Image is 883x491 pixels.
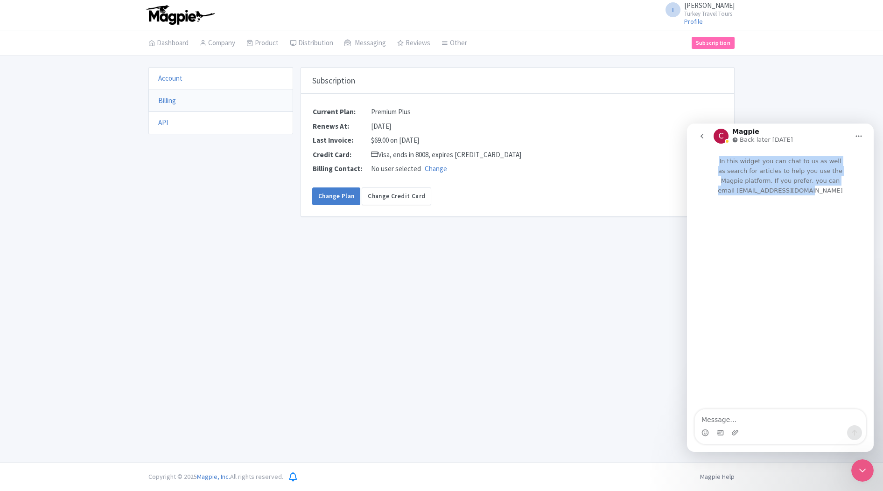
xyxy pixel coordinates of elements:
[312,133,371,148] th: Last Invoice:
[371,105,522,119] td: Premium Plus
[148,30,189,56] a: Dashboard
[200,30,235,56] a: Company
[246,30,279,56] a: Product
[312,187,360,205] a: Change Plan
[197,472,230,481] span: Magpie, Inc.
[158,118,168,127] a: API
[371,162,522,176] td: No user selected
[312,119,371,134] th: Renews At:
[143,472,289,482] div: Copyright © 2025 All rights reserved.
[371,148,522,162] td: Visa, ends in 8008, expires [CREDIT_CARD_DATA]
[312,76,355,86] h3: Subscription
[666,2,680,17] span: I
[312,148,371,162] th: Credit Card:
[144,5,216,25] img: logo-ab69f6fb50320c5b225c76a69d11143b.png
[441,30,467,56] a: Other
[344,30,386,56] a: Messaging
[660,2,735,17] a: I [PERSON_NAME] Turkey Travel Tours
[700,472,735,481] a: Magpie Help
[687,124,874,452] iframe: Intercom live chat
[851,459,874,482] iframe: Intercom live chat
[371,119,522,134] td: [DATE]
[290,30,333,56] a: Distribution
[158,96,176,105] a: Billing
[312,162,371,176] th: Billing Contact:
[397,30,430,56] a: Reviews
[371,133,522,148] td: $69.00 on [DATE]
[684,17,703,26] a: Profile
[692,37,735,49] a: Subscription
[362,187,431,205] button: Change Credit Card
[684,1,735,10] span: [PERSON_NAME]
[684,11,735,17] small: Turkey Travel Tours
[425,164,447,173] a: Change
[312,105,371,119] th: Current Plan:
[158,74,182,83] a: Account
